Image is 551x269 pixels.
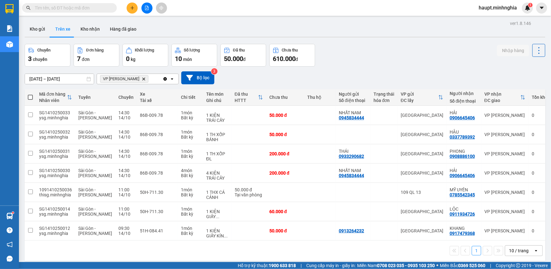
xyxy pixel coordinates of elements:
[6,25,13,32] img: solution-icon
[401,209,443,214] div: [GEOGRAPHIC_DATA]
[339,92,367,97] div: Người gửi
[25,21,50,37] button: Kho gửi
[118,154,134,159] div: 14/10
[7,227,13,233] span: question-circle
[282,48,298,52] div: Chưa thu
[6,213,13,219] img: warehouse-icon
[140,92,175,97] div: Xe
[450,212,475,217] div: 0911934726
[170,76,175,81] svg: open
[140,190,175,195] div: 50H-711.30
[484,170,525,176] div: VP [PERSON_NAME]
[450,115,475,120] div: 0906645406
[118,149,134,154] div: 14:30
[181,226,200,231] div: 1 món
[78,206,112,217] span: Sài Gòn - [PERSON_NAME]
[235,187,263,192] div: 50.000 đ
[450,129,478,134] div: HẬU
[7,256,13,262] span: message
[100,75,148,83] span: VP Phan Thiết, close by backspace
[532,209,548,214] div: 0
[50,21,75,37] button: Trên xe
[12,212,14,214] sup: 1
[374,98,394,103] div: hóa đơn
[339,168,367,173] div: NHẤT NAM
[510,20,531,27] div: ver 1.8.146
[339,173,364,178] div: 0945834444
[450,168,478,173] div: HẢI
[532,95,548,100] div: Tồn kho
[123,44,168,67] button: Khối lượng0kg
[534,248,539,253] svg: open
[269,44,315,67] button: Chưa thu610.000đ
[484,151,525,156] div: VP [PERSON_NAME]
[33,57,47,62] span: chuyến
[140,170,175,176] div: 86B-009.78
[127,3,138,14] button: plus
[220,44,266,67] button: Đã thu50.000đ
[206,170,228,181] div: 4 KIỆN TRÁI CÂY
[484,92,520,97] div: VP nhận
[472,246,481,255] button: 1
[401,113,443,118] div: [GEOGRAPHIC_DATA]
[401,151,443,156] div: [GEOGRAPHIC_DATA]
[273,55,296,63] span: 610.000
[509,248,529,254] div: 10 / trang
[145,6,149,10] span: file-add
[269,151,301,156] div: 200.000 đ
[28,55,32,63] span: 3
[135,48,154,52] div: Khối lượng
[26,6,31,10] span: search
[532,113,548,118] div: 0
[339,149,367,154] div: THÁI
[206,98,228,103] div: Ghi chú
[39,212,72,217] div: ysg.minhnghia
[235,192,263,197] div: Tại văn phòng
[269,228,301,233] div: 50.000 đ
[181,192,200,197] div: Bất kỳ
[377,263,435,268] strong: 0708 023 035 - 0935 103 250
[224,233,228,238] span: ...
[118,187,134,192] div: 11:00
[339,98,367,103] div: Số điện thoại
[450,91,478,96] div: Người nhận
[181,168,200,173] div: 4 món
[140,228,175,233] div: 51H-084.41
[39,92,67,97] div: Mã đơn hàng
[440,262,485,269] span: Miền Bắc
[82,57,90,62] span: đơn
[516,263,520,268] span: copyright
[140,209,175,214] div: 50H-711.30
[39,231,72,236] div: ysg.minhnghia
[130,6,135,10] span: plus
[436,264,438,267] span: ⚪️
[78,168,112,178] span: Sài Gòn - [PERSON_NAME]
[528,3,533,7] sup: 1
[481,89,529,106] th: Toggle SortBy
[450,192,475,197] div: 0785542345
[140,151,175,156] div: 86B-009.78
[450,187,478,192] div: MỸ UYÊN
[357,262,435,269] span: Miền Nam
[78,226,112,236] span: Sài Gòn - [PERSON_NAME]
[103,76,139,81] span: VP Phan Thiết
[181,95,200,100] div: Chi tiết
[532,132,548,137] div: 0
[156,3,167,14] button: aim
[484,113,525,118] div: VP [PERSON_NAME]
[339,110,367,115] div: NHẤT NAM
[497,45,529,56] button: Nhập hàng
[224,55,243,63] span: 50.000
[401,190,443,195] div: 109 QL 13
[118,129,134,134] div: 14:30
[458,263,485,268] strong: 0369 525 060
[401,92,438,97] div: VP gửi
[339,228,364,233] div: 0913264232
[401,170,443,176] div: [GEOGRAPHIC_DATA]
[75,21,105,37] button: Kho nhận
[39,98,67,103] div: Nhân viên
[269,209,301,214] div: 60.000 đ
[181,129,200,134] div: 1 món
[36,89,75,106] th: Toggle SortBy
[77,55,81,63] span: 7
